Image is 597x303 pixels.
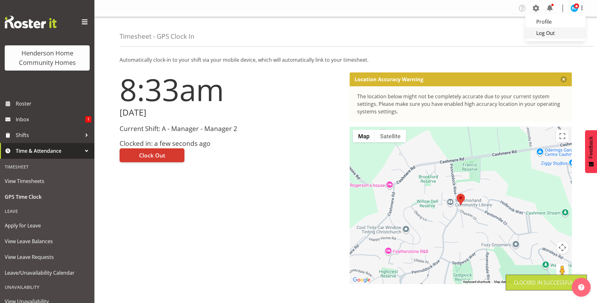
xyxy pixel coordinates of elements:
button: Drag Pegman onto the map to open Street View [556,264,569,277]
img: barbara-dunlop8515.jpg [571,4,578,12]
a: Profile [525,16,586,27]
img: help-xxl-2.png [578,284,584,290]
span: Leave/Unavailability Calendar [5,268,90,277]
button: Close message [560,76,567,83]
span: Roster [16,99,91,108]
p: Location Accuracy Warning [355,76,423,83]
span: Time & Attendance [16,146,82,156]
a: View Leave Balances [2,233,93,249]
h3: Clocked in: a few seconds ago [120,140,342,147]
h4: Timesheet - GPS Clock In [120,33,194,40]
span: Feedback [588,136,594,158]
button: Map camera controls [556,241,569,254]
p: Automatically clock-in to your shift via your mobile device, which will automatically link to you... [120,56,572,64]
a: View Timesheets [2,173,93,189]
span: Map data ©2025 Google [494,280,528,283]
div: Henderson Home Community Homes [11,49,83,67]
div: The location below might not be completely accurate due to your current system settings. Please m... [357,93,565,115]
a: GPS Time Clock [2,189,93,205]
button: Toggle fullscreen view [556,130,569,142]
img: Google [351,276,372,284]
a: Log Out [525,27,586,39]
img: Rosterit website logo [5,16,57,28]
button: Show street map [353,130,375,142]
a: Apply for Leave [2,218,93,233]
span: View Timesheets [5,176,90,186]
span: Inbox [16,115,85,124]
span: Apply for Leave [5,221,90,230]
div: Timesheet [2,160,93,173]
a: View Leave Requests [2,249,93,265]
a: Open this area in Google Maps (opens a new window) [351,276,372,284]
button: Show satellite imagery [375,130,406,142]
a: Leave/Unavailability Calendar [2,265,93,281]
button: Keyboard shortcuts [463,280,490,284]
h3: Current Shift: A - Manager - Manager 2 [120,125,342,132]
button: Clock Out [120,148,184,162]
h2: [DATE] [120,108,342,117]
div: Leave [2,205,93,218]
span: Clock Out [139,151,165,159]
span: View Leave Balances [5,237,90,246]
h1: 8:33am [120,72,342,106]
span: GPS Time Clock [5,192,90,202]
span: View Leave Requests [5,252,90,262]
span: 1 [85,116,91,123]
button: Feedback - Show survey [585,130,597,173]
div: Unavailability [2,281,93,294]
div: Clocked in Successfully [514,279,579,286]
span: Shifts [16,130,82,140]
